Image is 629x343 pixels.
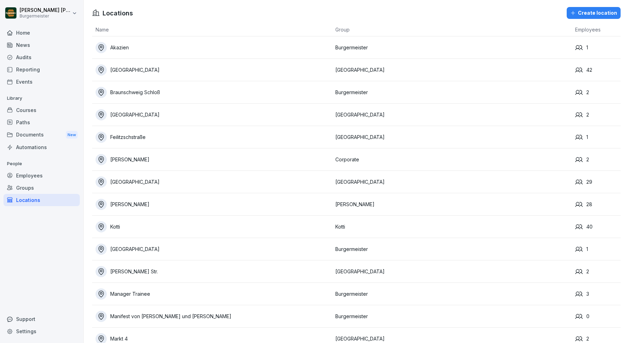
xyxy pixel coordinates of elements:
[332,171,572,193] td: [GEOGRAPHIC_DATA]
[96,109,332,120] a: [GEOGRAPHIC_DATA]
[4,76,80,88] a: Events
[96,199,332,210] a: [PERSON_NAME]
[4,104,80,116] a: Courses
[572,23,621,36] th: Employees
[96,132,332,143] a: Feilitzschstraße
[575,89,621,96] div: 2
[332,260,572,283] td: [GEOGRAPHIC_DATA]
[96,64,332,76] a: [GEOGRAPHIC_DATA]
[575,156,621,163] div: 2
[92,23,332,36] th: Name
[575,313,621,320] div: 0
[96,87,332,98] a: Braunschweig Schloß
[4,27,80,39] a: Home
[20,14,71,19] p: Burgermeister
[4,51,80,63] a: Audits
[575,133,621,141] div: 1
[96,176,332,188] a: [GEOGRAPHIC_DATA]
[4,128,80,141] div: Documents
[96,42,332,53] a: Akazien
[575,268,621,275] div: 2
[4,93,80,104] p: Library
[96,288,332,300] a: Manager Trainee
[4,39,80,51] a: News
[575,44,621,51] div: 1
[575,290,621,298] div: 3
[332,238,572,260] td: Burgermeister
[4,169,80,182] a: Employees
[332,283,572,305] td: Burgermeister
[575,66,621,74] div: 42
[20,7,71,13] p: [PERSON_NAME] [PERSON_NAME] [PERSON_NAME]
[575,335,621,343] div: 2
[4,63,80,76] a: Reporting
[4,194,80,206] a: Locations
[575,178,621,186] div: 29
[96,244,332,255] a: [GEOGRAPHIC_DATA]
[103,8,133,18] h1: Locations
[4,325,80,337] a: Settings
[570,9,617,17] div: Create location
[4,158,80,169] p: People
[4,313,80,325] div: Support
[575,111,621,119] div: 2
[96,221,332,232] a: Kotti
[575,223,621,231] div: 40
[4,128,80,141] a: DocumentsNew
[96,154,332,165] a: [PERSON_NAME]
[332,59,572,81] td: [GEOGRAPHIC_DATA]
[4,116,80,128] a: Paths
[332,36,572,59] td: Burgermeister
[66,131,78,139] div: New
[332,23,572,36] th: Group
[332,148,572,171] td: Corporate
[332,126,572,148] td: [GEOGRAPHIC_DATA]
[332,305,572,328] td: Burgermeister
[332,81,572,104] td: Burgermeister
[575,201,621,208] div: 28
[332,104,572,126] td: [GEOGRAPHIC_DATA]
[575,245,621,253] div: 1
[96,266,332,277] a: [PERSON_NAME] Str.
[4,182,80,194] a: Groups
[96,311,332,322] a: Manifest von [PERSON_NAME] und [PERSON_NAME]
[4,141,80,153] a: Automations
[332,216,572,238] td: Kotti
[332,193,572,216] td: [PERSON_NAME]
[567,7,621,19] button: Create location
